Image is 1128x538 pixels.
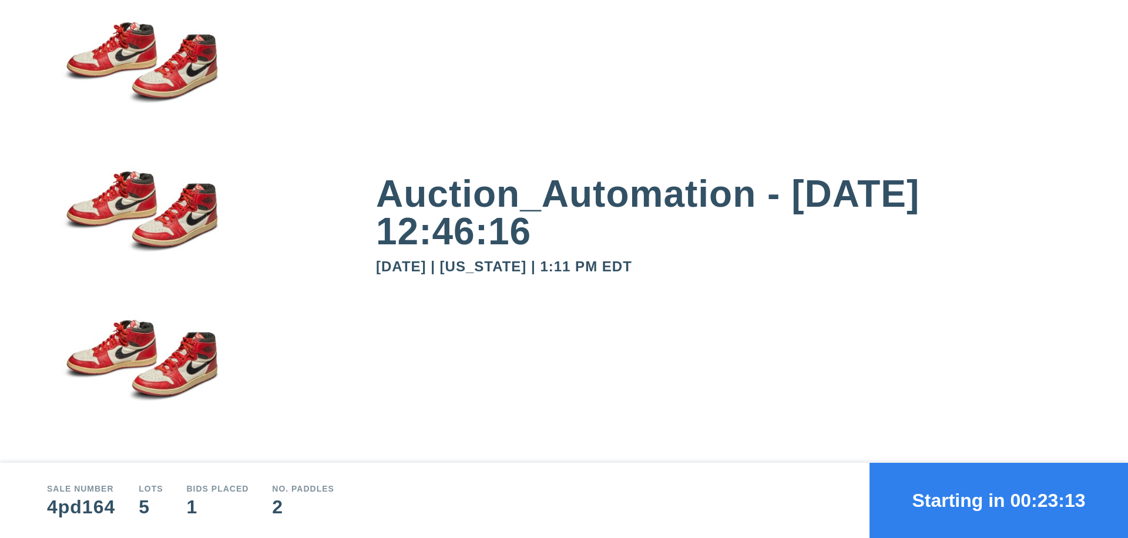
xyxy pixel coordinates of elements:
div: Sale number [47,485,115,493]
div: Lots [139,485,163,493]
img: small [47,299,235,448]
div: 2 [272,497,334,516]
div: No. Paddles [272,485,334,493]
img: small [47,150,235,299]
button: Starting in 00:23:13 [869,463,1128,538]
div: Bids Placed [187,485,249,493]
div: 4pd164 [47,497,115,516]
div: [DATE] | [US_STATE] | 1:11 PM EDT [376,260,1081,274]
div: 5 [139,497,163,516]
img: small [47,1,235,150]
div: Auction_Automation - [DATE] 12:46:16 [376,175,1081,250]
div: 1 [187,497,249,516]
